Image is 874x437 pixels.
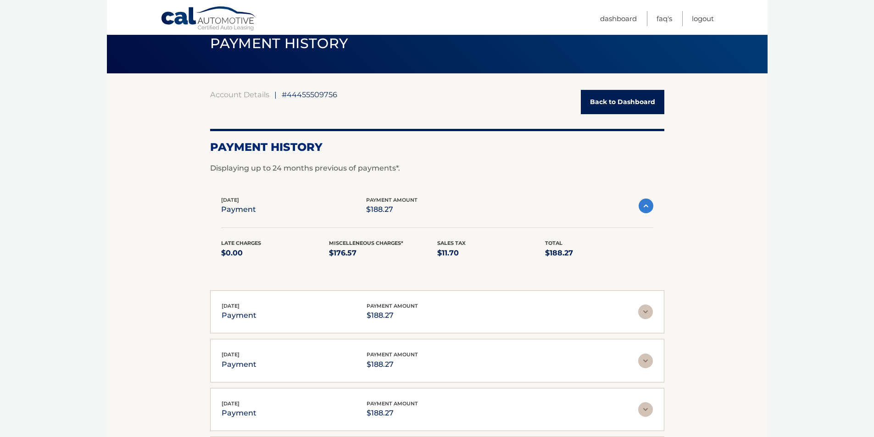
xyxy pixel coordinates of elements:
[367,358,418,371] p: $188.27
[221,247,329,260] p: $0.00
[329,240,403,246] span: Miscelleneous Charges*
[282,90,337,99] span: #44455509756
[638,354,653,368] img: accordion-rest.svg
[581,90,664,114] a: Back to Dashboard
[329,247,437,260] p: $176.57
[367,351,418,358] span: payment amount
[545,240,562,246] span: Total
[367,407,418,420] p: $188.27
[638,402,653,417] img: accordion-rest.svg
[210,35,348,52] span: PAYMENT HISTORY
[222,358,256,371] p: payment
[366,197,418,203] span: payment amount
[222,309,256,322] p: payment
[367,303,418,309] span: payment amount
[366,203,418,216] p: $188.27
[221,203,256,216] p: payment
[657,11,672,26] a: FAQ's
[222,303,239,309] span: [DATE]
[639,199,653,213] img: accordion-active.svg
[222,400,239,407] span: [DATE]
[274,90,277,99] span: |
[545,247,653,260] p: $188.27
[437,247,546,260] p: $11.70
[210,90,269,99] a: Account Details
[638,304,653,319] img: accordion-rest.svg
[600,11,637,26] a: Dashboard
[222,351,239,358] span: [DATE]
[161,6,257,33] a: Cal Automotive
[367,400,418,407] span: payment amount
[437,240,466,246] span: Sales Tax
[221,197,239,203] span: [DATE]
[221,240,261,246] span: Late Charges
[210,163,664,174] p: Displaying up to 24 months previous of payments*.
[210,140,664,154] h2: Payment History
[367,309,418,322] p: $188.27
[222,407,256,420] p: payment
[692,11,714,26] a: Logout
